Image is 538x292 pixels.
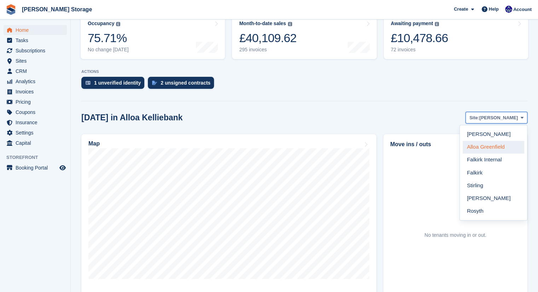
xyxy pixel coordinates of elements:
[463,205,524,217] a: Rosyth
[88,31,129,45] div: 75.71%
[86,81,91,85] img: verify_identity-adf6edd0f0f0b5bbfe63781bf79b02c33cf7c696d77639b501bdc392416b5a36.svg
[391,47,448,53] div: 72 invoices
[465,112,527,124] button: Site: [PERSON_NAME]
[81,113,183,122] h2: [DATE] in Alloa Kelliebank
[16,128,58,138] span: Settings
[463,128,524,141] a: [PERSON_NAME]
[88,21,114,27] div: Occupancy
[463,192,524,205] a: [PERSON_NAME]
[4,76,67,86] a: menu
[239,21,286,27] div: Month-to-date sales
[58,164,67,172] a: Preview store
[424,231,486,239] div: No tenants moving in or out.
[6,4,16,15] img: stora-icon-8386f47178a22dfd0bd8f6a31ec36ba5ce8667c1dd55bd0f319d3a0aa187defe.svg
[239,31,296,45] div: £40,109.62
[239,47,296,53] div: 295 invoices
[16,46,58,56] span: Subscriptions
[4,56,67,66] a: menu
[88,141,100,147] h2: Map
[16,97,58,107] span: Pricing
[513,6,532,13] span: Account
[148,77,218,92] a: 2 unsigned contracts
[4,128,67,138] a: menu
[161,80,210,86] div: 2 unsigned contracts
[391,31,448,45] div: £10,478.66
[390,140,521,149] h2: Move ins / outs
[463,179,524,192] a: Stirling
[152,81,157,85] img: contract_signature_icon-13c848040528278c33f63329250d36e43548de30e8caae1d1a13099fd9432cc5.svg
[16,76,58,86] span: Analytics
[4,118,67,127] a: menu
[19,4,95,15] a: [PERSON_NAME] Storage
[4,35,67,45] a: menu
[505,6,512,13] img: Ross Watt
[4,66,67,76] a: menu
[16,56,58,66] span: Sites
[391,21,433,27] div: Awaiting payment
[16,118,58,127] span: Insurance
[81,14,225,59] a: Occupancy 75.71% No change [DATE]
[88,47,129,53] div: No change [DATE]
[288,22,292,26] img: icon-info-grey-7440780725fd019a000dd9b08b2336e03edf1995a4989e88bcd33f0948082b44.svg
[479,114,518,121] span: [PERSON_NAME]
[4,97,67,107] a: menu
[16,138,58,148] span: Capital
[116,22,120,26] img: icon-info-grey-7440780725fd019a000dd9b08b2336e03edf1995a4989e88bcd33f0948082b44.svg
[81,77,148,92] a: 1 unverified identity
[232,14,376,59] a: Month-to-date sales £40,109.62 295 invoices
[16,25,58,35] span: Home
[16,66,58,76] span: CRM
[463,141,524,154] a: Alloa Greenfield
[16,87,58,97] span: Invoices
[4,87,67,97] a: menu
[469,114,479,121] span: Site:
[4,163,67,173] a: menu
[4,107,67,117] a: menu
[454,6,468,13] span: Create
[463,154,524,166] a: Falkirk Internal
[489,6,499,13] span: Help
[16,35,58,45] span: Tasks
[4,138,67,148] a: menu
[6,154,70,161] span: Storefront
[16,107,58,117] span: Coupons
[94,80,141,86] div: 1 unverified identity
[16,163,58,173] span: Booking Portal
[384,14,528,59] a: Awaiting payment £10,478.66 72 invoices
[4,46,67,56] a: menu
[435,22,439,26] img: icon-info-grey-7440780725fd019a000dd9b08b2336e03edf1995a4989e88bcd33f0948082b44.svg
[463,166,524,179] a: Falkirk
[81,69,527,74] p: ACTIONS
[4,25,67,35] a: menu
